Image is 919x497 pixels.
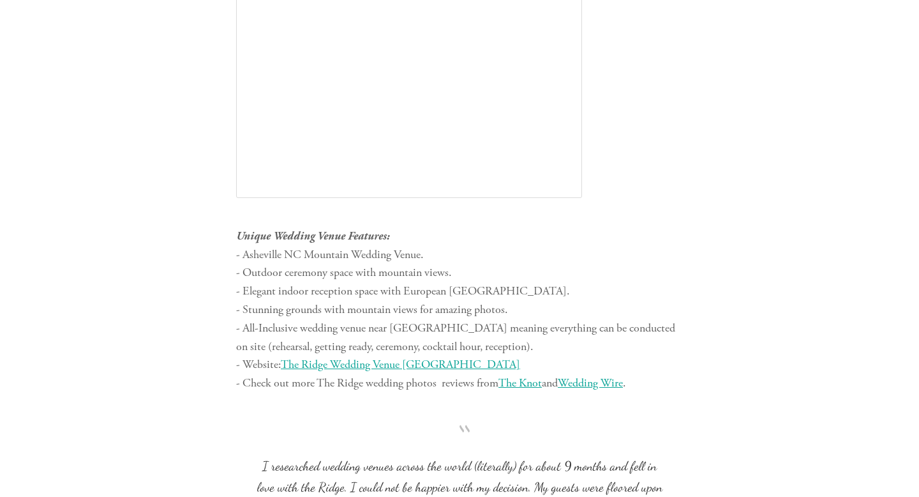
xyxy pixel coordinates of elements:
em: Unique Wedding Venue Features: [236,229,390,243]
a: The Ridge Wedding Venue [GEOGRAPHIC_DATA] [281,357,520,372]
a: The Knot [498,376,542,390]
a: Wedding Wire [558,376,623,390]
span: “ [257,435,662,456]
p: - Asheville NC Mountain Wedding Venue. - Outdoor ceremony space with mountain views. - Elegant in... [236,227,683,393]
